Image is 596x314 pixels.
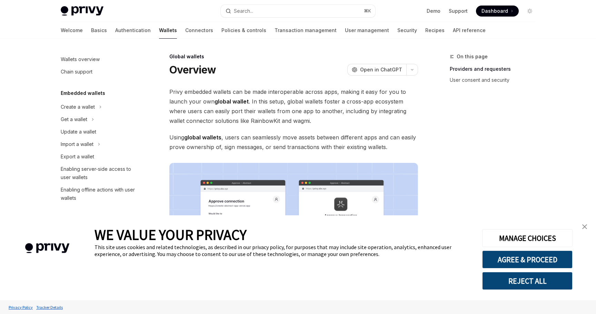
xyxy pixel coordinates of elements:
[91,22,107,39] a: Basics
[481,8,508,14] span: Dashboard
[169,87,418,126] span: Privy embedded wallets can be made interoperable across apps, making it easy for you to launch yo...
[449,8,468,14] a: Support
[221,22,266,39] a: Policies & controls
[7,301,34,313] a: Privacy Policy
[482,251,573,268] button: AGREE & PROCEED
[221,5,375,17] button: Search...⌘K
[61,140,93,148] div: Import a wallet
[55,66,143,78] a: Chain support
[476,6,519,17] a: Dashboard
[184,134,221,141] strong: global wallets
[582,224,587,229] img: close banner
[61,153,94,161] div: Export a wallet
[61,115,87,124] div: Get a wallet
[450,75,541,86] a: User consent and security
[95,226,247,244] span: WE VALUE YOUR PRIVACY
[482,272,573,290] button: REJECT ALL
[457,52,488,61] span: On this page
[345,22,389,39] a: User management
[61,186,139,202] div: Enabling offline actions with user wallets
[360,66,402,73] span: Open in ChatGPT
[55,53,143,66] a: Wallets overview
[61,55,100,63] div: Wallets overview
[364,8,371,14] span: ⌘ K
[169,63,216,76] h1: Overview
[482,229,573,247] button: MANAGE CHOICES
[425,22,445,39] a: Recipes
[61,103,95,111] div: Create a wallet
[61,89,105,97] h5: Embedded wallets
[169,53,418,60] div: Global wallets
[61,165,139,181] div: Enabling server-side access to user wallets
[115,22,151,39] a: Authentication
[450,63,541,75] a: Providers and requesters
[185,22,213,39] a: Connectors
[427,8,440,14] a: Demo
[55,126,143,138] a: Update a wallet
[10,233,84,263] img: company logo
[347,64,406,76] button: Open in ChatGPT
[234,7,253,15] div: Search...
[578,220,592,234] a: close banner
[61,6,103,16] img: light logo
[159,22,177,39] a: Wallets
[397,22,417,39] a: Security
[215,98,249,105] strong: global wallet
[61,68,92,76] div: Chain support
[55,163,143,184] a: Enabling server-side access to user wallets
[95,244,472,257] div: This site uses cookies and related technologies, as described in our privacy policy, for purposes...
[61,22,83,39] a: Welcome
[55,184,143,204] a: Enabling offline actions with user wallets
[169,133,418,152] span: Using , users can seamlessly move assets between different apps and can easily prove ownership of...
[453,22,486,39] a: API reference
[275,22,337,39] a: Transaction management
[34,301,64,313] a: Tracker Details
[524,6,535,17] button: Toggle dark mode
[61,128,96,136] div: Update a wallet
[55,150,143,163] a: Export a wallet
